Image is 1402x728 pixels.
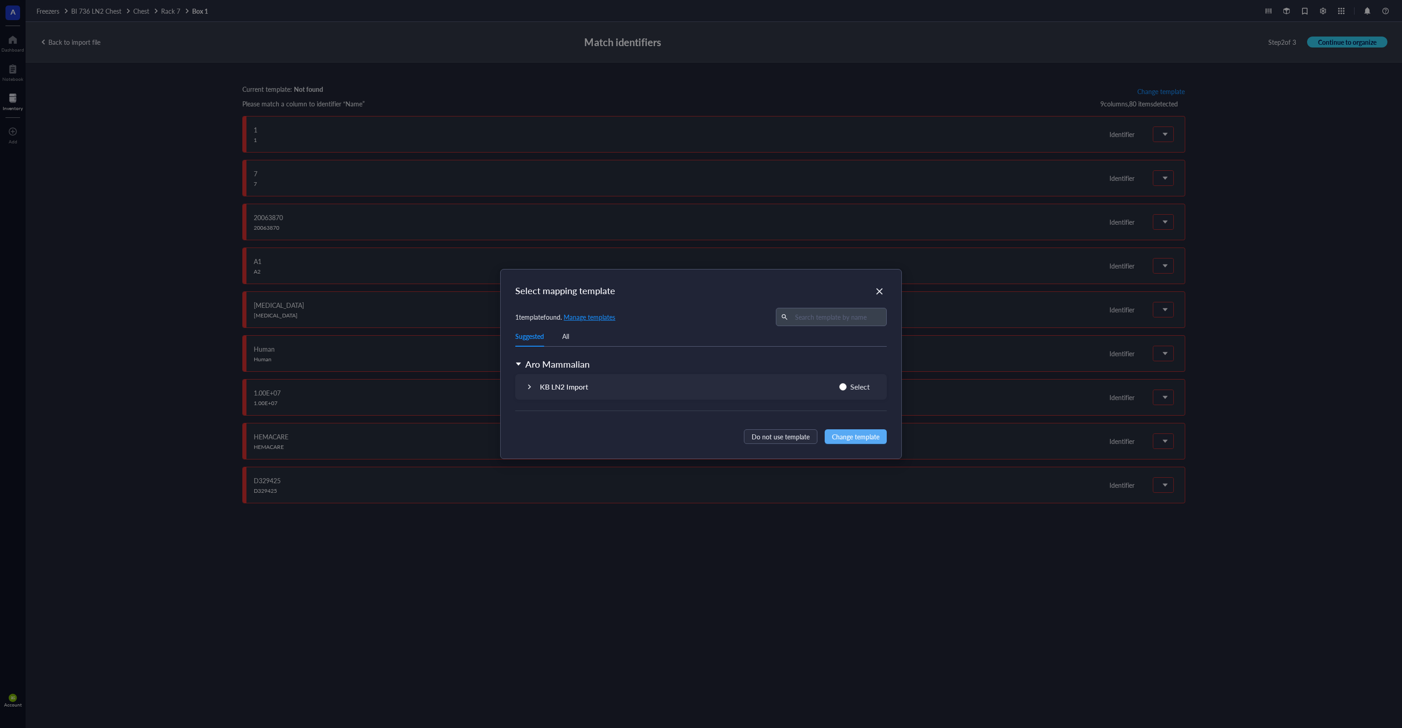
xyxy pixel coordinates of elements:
[744,429,817,444] button: Do not use template
[562,331,569,341] div: All
[564,312,615,322] span: Manage templates
[525,358,590,370] div: Aro Mammalian
[847,381,874,393] span: Select
[515,312,615,322] div: 1 template found.
[515,284,887,297] div: Select mapping template
[752,432,810,442] span: Do not use template
[872,284,887,299] button: Close
[825,429,887,444] button: Change template
[540,381,588,392] div: KB LN2 Import
[515,331,544,341] div: Suggested
[872,286,887,297] span: Close
[791,310,881,324] input: Search template by name
[832,432,879,442] span: Change template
